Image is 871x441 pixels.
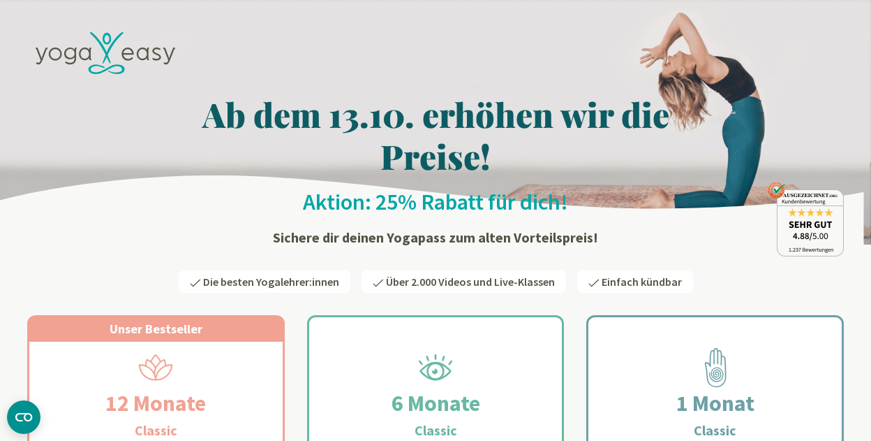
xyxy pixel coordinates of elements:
[643,386,788,420] h2: 1 Monat
[273,229,598,246] strong: Sichere dir deinen Yogapass zum alten Vorteilspreis!
[110,321,202,337] span: Unser Bestseller
[27,93,844,177] h1: Ab dem 13.10. erhöhen wir die Preise!
[694,420,736,441] h3: Classic
[27,188,844,216] h2: Aktion: 25% Rabatt für dich!
[602,275,682,289] span: Einfach kündbar
[358,386,514,420] h2: 6 Monate
[72,386,239,420] h2: 12 Monate
[203,275,339,289] span: Die besten Yogalehrer:innen
[135,420,177,441] h3: Classic
[768,182,844,256] img: ausgezeichnet_badge.png
[386,275,555,289] span: Über 2.000 Videos und Live-Klassen
[415,420,457,441] h3: Classic
[7,400,40,434] button: CMP-Widget öffnen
